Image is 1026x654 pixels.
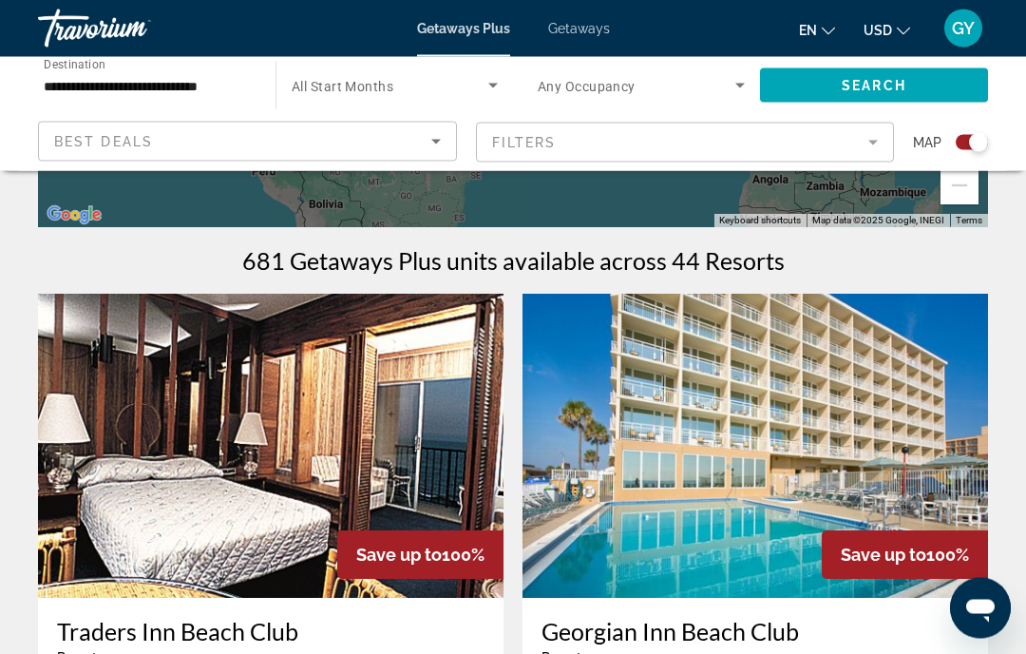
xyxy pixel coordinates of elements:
[242,247,785,276] h1: 681 Getaways Plus units available across 44 Resorts
[842,78,906,93] span: Search
[356,546,442,566] span: Save up to
[719,215,801,228] button: Keyboard shortcuts
[417,21,510,36] a: Getaways Plus
[44,58,105,71] span: Destination
[799,16,835,44] button: Change language
[822,531,988,580] div: 100%
[548,21,610,36] a: Getaways
[476,122,895,163] button: Filter
[956,216,982,226] a: Terms (opens in new tab)
[950,578,1011,639] iframe: Button to launch messaging window
[292,79,393,94] span: All Start Months
[913,129,941,156] span: Map
[812,216,944,226] span: Map data ©2025 Google, INEGI
[43,203,105,228] a: Open this area in Google Maps (opens a new window)
[799,23,817,38] span: en
[522,295,988,599] img: 1794O01L.jpg
[940,167,978,205] button: Zoom out
[952,19,975,38] span: GY
[541,618,969,646] a: Georgian Inn Beach Club
[939,9,988,48] button: User Menu
[864,23,892,38] span: USD
[864,16,910,44] button: Change currency
[38,295,503,599] img: 3653I01L.jpg
[43,203,105,228] img: Google
[57,618,484,646] a: Traders Inn Beach Club
[841,546,926,566] span: Save up to
[760,68,988,103] button: Search
[54,134,153,149] span: Best Deals
[538,79,636,94] span: Any Occupancy
[38,4,228,53] a: Travorium
[54,130,441,153] mat-select: Sort by
[337,531,503,580] div: 100%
